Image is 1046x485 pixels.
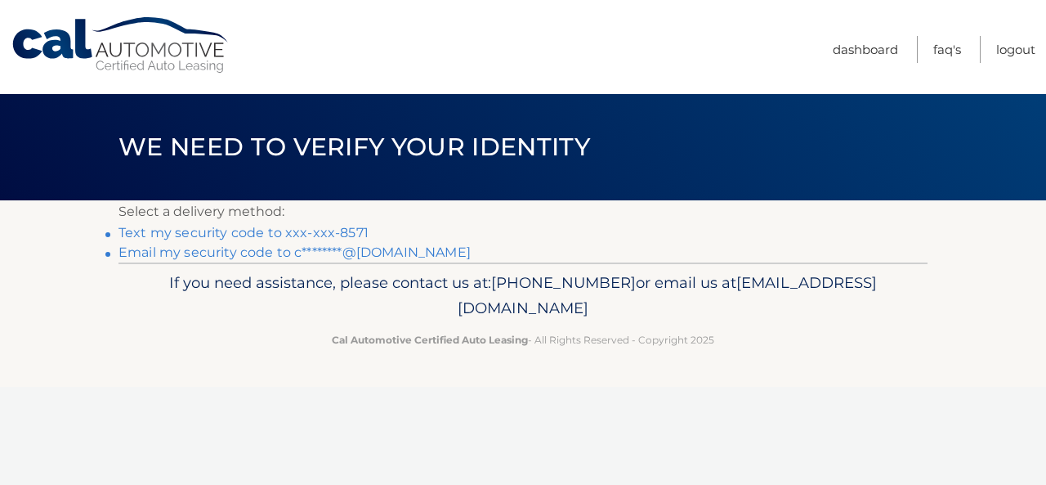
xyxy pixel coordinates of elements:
[118,245,471,260] a: Email my security code to c********@[DOMAIN_NAME]
[491,273,636,292] span: [PHONE_NUMBER]
[129,270,917,322] p: If you need assistance, please contact us at: or email us at
[996,36,1035,63] a: Logout
[118,132,590,162] span: We need to verify your identity
[118,200,928,223] p: Select a delivery method:
[129,331,917,348] p: - All Rights Reserved - Copyright 2025
[118,225,369,240] a: Text my security code to xxx-xxx-8571
[933,36,961,63] a: FAQ's
[11,16,231,74] a: Cal Automotive
[833,36,898,63] a: Dashboard
[332,334,528,346] strong: Cal Automotive Certified Auto Leasing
